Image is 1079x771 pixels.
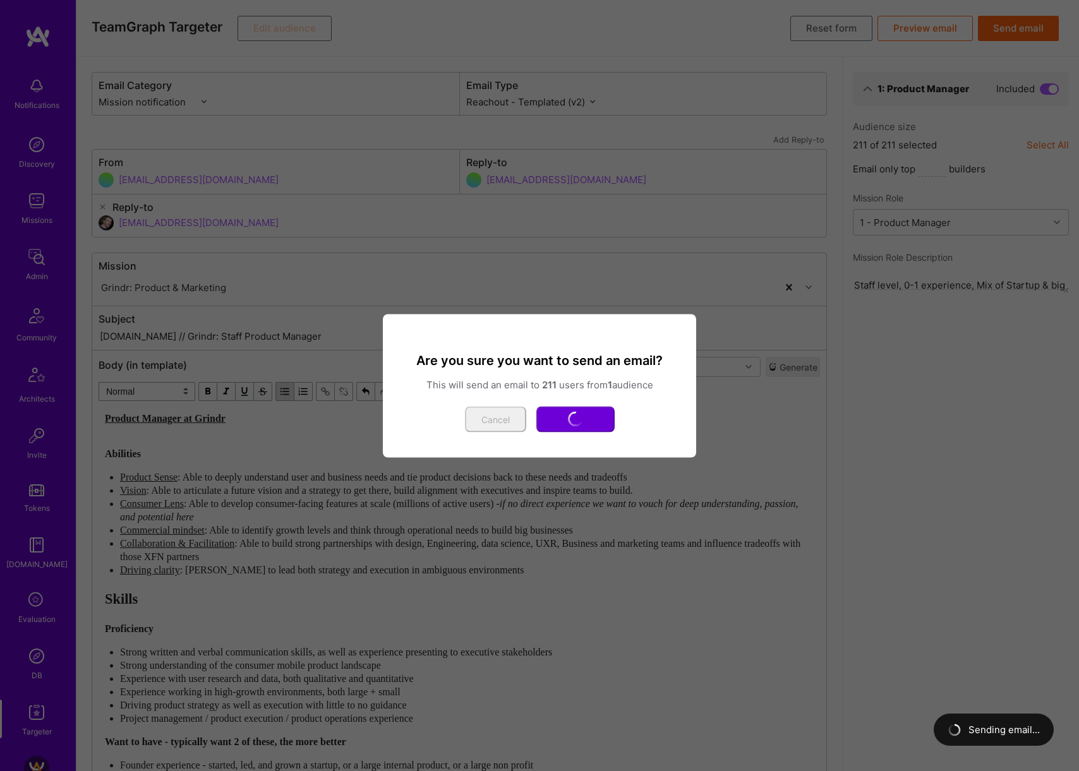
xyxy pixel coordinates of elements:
[398,378,681,391] p: This will send an email to users from audience
[465,406,526,432] button: Cancel
[968,723,1040,736] span: Sending email...
[542,378,557,390] strong: 211
[608,378,612,390] strong: 1
[948,723,961,737] img: loading
[383,314,696,457] div: modal
[398,352,681,368] h3: Are you sure you want to send an email?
